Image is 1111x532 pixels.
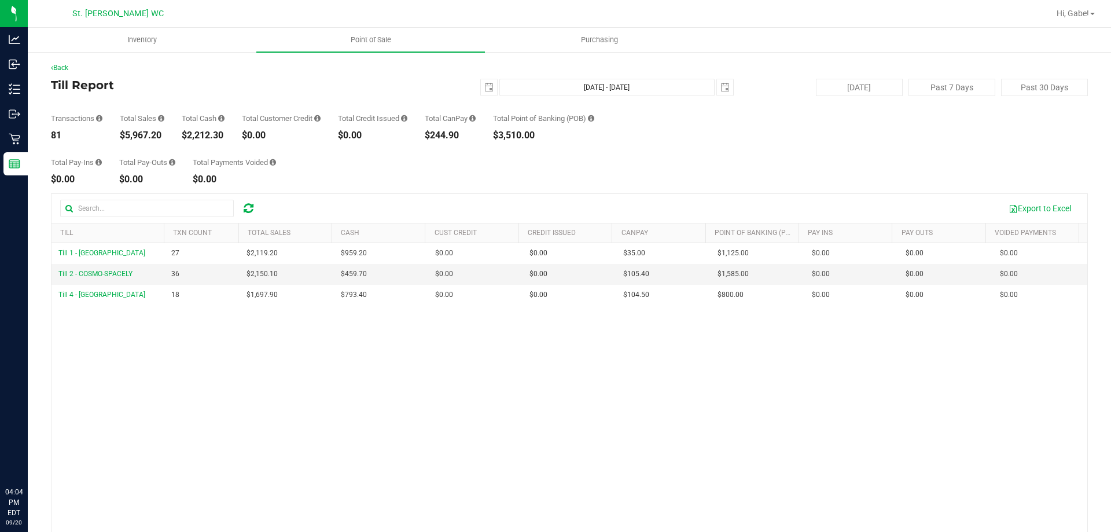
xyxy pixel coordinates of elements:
[171,289,179,300] span: 18
[1001,199,1079,218] button: Export to Excel
[715,229,797,237] a: Point of Banking (POB)
[588,115,594,122] i: Sum of the successful, non-voided point-of-banking payment transaction amounts, both via payment ...
[435,248,453,259] span: $0.00
[51,131,102,140] div: 81
[718,289,744,300] span: $800.00
[906,269,924,280] span: $0.00
[58,249,145,257] span: Till 1 - [GEOGRAPHIC_DATA]
[816,79,903,96] button: [DATE]
[425,131,476,140] div: $244.90
[171,269,179,280] span: 36
[51,175,102,184] div: $0.00
[314,115,321,122] i: Sum of all successful, non-voided payment transaction amounts using account credit as the payment...
[1057,9,1089,18] span: Hi, Gabe!
[1000,289,1018,300] span: $0.00
[812,289,830,300] span: $0.00
[425,115,476,122] div: Total CanPay
[1000,269,1018,280] span: $0.00
[9,108,20,120] inline-svg: Outbound
[58,291,145,299] span: Till 4 - [GEOGRAPHIC_DATA]
[341,248,367,259] span: $959.20
[493,131,594,140] div: $3,510.00
[341,229,359,237] a: Cash
[58,270,133,278] span: Till 2 - COSMO-SPACELY
[28,28,256,52] a: Inventory
[5,518,23,527] p: 09/20
[341,269,367,280] span: $459.70
[623,289,649,300] span: $104.50
[182,115,225,122] div: Total Cash
[435,229,477,237] a: Cust Credit
[193,175,276,184] div: $0.00
[247,269,278,280] span: $2,150.10
[902,229,933,237] a: Pay Outs
[718,248,749,259] span: $1,125.00
[529,248,547,259] span: $0.00
[906,248,924,259] span: $0.00
[256,28,485,52] a: Point of Sale
[401,115,407,122] i: Sum of all successful refund transaction amounts from purchase returns resulting in account credi...
[119,159,175,166] div: Total Pay-Outs
[812,269,830,280] span: $0.00
[529,269,547,280] span: $0.00
[9,133,20,145] inline-svg: Retail
[51,64,68,72] a: Back
[995,229,1056,237] a: Voided Payments
[485,28,713,52] a: Purchasing
[529,289,547,300] span: $0.00
[335,35,407,45] span: Point of Sale
[120,115,164,122] div: Total Sales
[173,229,212,237] a: TXN Count
[248,229,290,237] a: Total Sales
[51,159,102,166] div: Total Pay-Ins
[270,159,276,166] i: Sum of all voided payment transaction amounts (excluding tips and transaction fees) within the da...
[1000,248,1018,259] span: $0.00
[247,248,278,259] span: $2,119.20
[120,131,164,140] div: $5,967.20
[1001,79,1088,96] button: Past 30 Days
[242,131,321,140] div: $0.00
[623,248,645,259] span: $35.00
[171,248,179,259] span: 27
[338,131,407,140] div: $0.00
[51,79,396,91] h4: Till Report
[51,115,102,122] div: Transactions
[338,115,407,122] div: Total Credit Issued
[60,200,234,217] input: Search...
[906,289,924,300] span: $0.00
[9,83,20,95] inline-svg: Inventory
[95,159,102,166] i: Sum of all cash pay-ins added to tills within the date range.
[908,79,995,96] button: Past 7 Days
[718,269,749,280] span: $1,585.00
[493,115,594,122] div: Total Point of Banking (POB)
[218,115,225,122] i: Sum of all successful, non-voided cash payment transaction amounts (excluding tips and transactio...
[528,229,576,237] a: Credit Issued
[469,115,476,122] i: Sum of all successful, non-voided payment transaction amounts using CanPay (as well as manual Can...
[242,115,321,122] div: Total Customer Credit
[812,248,830,259] span: $0.00
[112,35,172,45] span: Inventory
[435,269,453,280] span: $0.00
[182,131,225,140] div: $2,212.30
[12,439,46,474] iframe: Resource center
[621,229,648,237] a: CanPay
[9,34,20,45] inline-svg: Analytics
[60,229,73,237] a: Till
[717,79,733,96] span: select
[96,115,102,122] i: Count of all successful payment transactions, possibly including voids, refunds, and cash-back fr...
[193,159,276,166] div: Total Payments Voided
[169,159,175,166] i: Sum of all cash pay-outs removed from tills within the date range.
[247,289,278,300] span: $1,697.90
[481,79,497,96] span: select
[435,289,453,300] span: $0.00
[158,115,164,122] i: Sum of all successful, non-voided payment transaction amounts (excluding tips and transaction fee...
[72,9,164,19] span: St. [PERSON_NAME] WC
[9,58,20,70] inline-svg: Inbound
[565,35,634,45] span: Purchasing
[119,175,175,184] div: $0.00
[808,229,833,237] a: Pay Ins
[34,438,48,452] iframe: Resource center unread badge
[5,487,23,518] p: 04:04 PM EDT
[623,269,649,280] span: $105.40
[9,158,20,170] inline-svg: Reports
